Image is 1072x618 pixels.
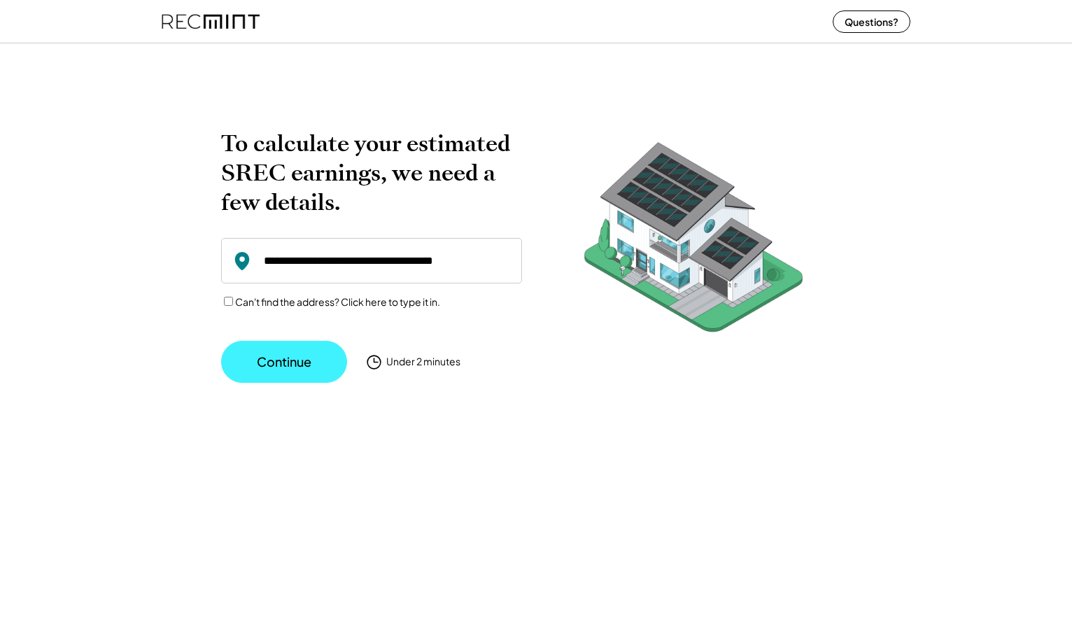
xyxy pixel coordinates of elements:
[557,129,830,353] img: RecMintArtboard%207.png
[221,129,522,217] h2: To calculate your estimated SREC earnings, we need a few details.
[833,10,910,33] button: Questions?
[235,295,440,308] label: Can't find the address? Click here to type it in.
[162,3,260,40] img: recmint-logotype%403x%20%281%29.jpeg
[221,341,347,383] button: Continue
[386,355,460,369] div: Under 2 minutes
